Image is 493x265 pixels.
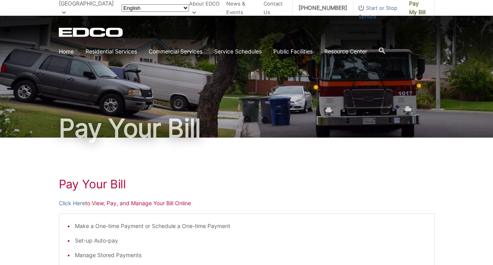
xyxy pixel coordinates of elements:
[273,47,313,56] a: Public Facilities
[59,177,435,191] h1: Pay Your Bill
[75,236,426,245] li: Set-up Auto-pay
[75,222,426,230] li: Make a One-time Payment or Schedule a One-time Payment
[214,47,262,56] a: Service Schedules
[149,47,202,56] a: Commercial Services
[59,28,124,37] a: EDCD logo. Return to the homepage.
[324,47,367,56] a: Resource Center
[59,199,435,208] p: to View, Pay, and Manage Your Bill Online
[86,47,137,56] a: Residential Services
[59,199,85,208] a: Click Here
[122,4,189,12] select: Select a language
[75,251,426,259] li: Manage Stored Payments
[59,116,435,141] h1: Pay Your Bill
[59,47,74,56] a: Home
